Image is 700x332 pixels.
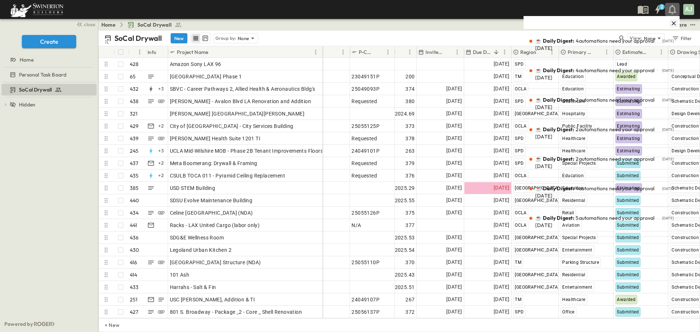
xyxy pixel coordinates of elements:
[515,74,521,79] span: TM
[494,246,509,254] span: [DATE]
[494,85,509,93] span: [DATE]
[170,246,232,254] span: Legoland Urban Kitchen 2
[190,33,211,44] div: table view
[1,84,97,95] div: SoCal Drywalltest
[617,247,639,253] span: Submitted
[170,147,373,155] span: UCLA Mid-Wilshire MOB - Phase 2B Tenant Improvements Floors 1-3 100% SD Budget
[210,48,218,56] button: Sort
[494,221,509,229] span: [DATE]
[515,309,524,315] span: SPD
[524,30,680,59] a: ☕️Daily Digest:4automations need your approval [DATE][DATE]
[524,148,680,177] a: ☕️Daily Digest:2automations need your approval [DATE][DATE]
[515,161,524,166] span: SPD
[515,198,559,203] span: [GEOGRAPHIC_DATA]
[130,122,139,130] p: 429
[137,21,172,28] span: SoCal Drywall
[662,39,674,52] p: [DATE]
[351,73,380,80] span: 23049151P
[445,48,453,56] button: Sort
[494,196,509,204] span: [DATE]
[130,271,137,278] p: 414
[351,85,380,93] span: 25049093P
[395,246,415,254] span: 2025.54
[170,85,315,93] span: SBVC - Career Pathways 2, Allied Health & Aeronautics Bldg's
[351,308,380,316] span: 25056137P
[494,97,509,105] span: [DATE]
[351,209,380,216] span: 25055126P
[446,159,462,167] span: [DATE]
[171,33,187,43] button: New
[446,147,462,155] span: [DATE]
[311,48,320,56] button: Menu
[351,222,361,229] span: N/A
[157,159,166,168] div: + 2
[562,260,599,265] span: Parking Structure
[130,234,139,241] p: 436
[130,246,139,254] p: 430
[535,37,658,52] p: ☕️ 4 automations need your approval [DATE]
[535,126,658,140] p: ☕️ 2 automations need your approval [DATE]
[170,308,302,316] span: 801 S. Broadway - Package _2 - Core _ Shell Renovation
[170,184,215,192] span: USD STEM Building
[494,171,509,180] span: [DATE]
[535,67,658,81] p: ☕️ 4 automations need your approval [DATE]
[286,46,350,58] div: Owner
[170,60,221,68] span: Amazon Sony LAX 96
[524,177,680,207] a: ☕️Daily Digest:4automations need your approval [DATE][DATE]
[128,46,146,58] div: #
[562,309,574,315] span: Office
[535,185,658,199] p: ☕️ 4 automations need your approval [DATE]
[130,222,137,229] p: 441
[543,185,574,192] span: Daily Digest:
[494,258,509,266] span: [DATE]
[562,272,585,277] span: Residential
[384,48,392,56] button: Menu
[515,62,524,67] span: SPD
[398,48,406,56] button: Sort
[524,207,680,237] a: ☕️Daily Digest:5automations need your approval [DATE][DATE]
[662,216,674,229] p: [DATE]
[446,283,462,291] span: [DATE]
[20,56,34,63] span: Home
[351,147,380,155] span: 24049101P
[170,209,253,216] span: Celine [GEOGRAPHIC_DATA] (NDA)
[524,59,680,89] a: ☕️Daily Digest:4automations need your approval [DATE][DATE]
[170,296,255,303] span: USC [PERSON_NAME], Addition & TI
[446,196,462,204] span: [DATE]
[351,160,377,167] span: Requested
[146,46,168,58] div: Info
[395,184,415,192] span: 2025.29
[405,222,415,229] span: 377
[157,122,166,130] div: + 2
[405,135,415,142] span: 378
[543,67,574,74] span: Daily Digest:
[395,197,415,204] span: 2025.55
[662,127,674,140] p: [DATE]
[1,69,97,81] div: Personal Task Boardtest
[359,48,374,56] p: P-Code
[19,86,52,93] span: SoCal Drywall
[1,70,95,80] a: Personal Task Board
[351,98,377,105] span: Requested
[101,21,186,28] nav: breadcrumbs
[130,259,137,266] p: 416
[543,156,574,162] span: Daily Digest:
[515,297,521,302] span: TM
[446,308,462,316] span: [DATE]
[562,235,596,240] span: Special Projects
[105,321,109,329] p: + New
[669,33,694,43] button: Filter
[661,4,663,10] h6: 2
[9,2,65,17] img: 6c363589ada0b36f064d841b69d3a419a338230e66bb0a533688fa5cc3e9e735.png
[170,110,305,117] span: [PERSON_NAME] [GEOGRAPHIC_DATA][PERSON_NAME]
[405,122,415,130] span: 373
[130,147,139,155] p: 245
[405,85,415,93] span: 374
[524,118,680,148] a: ☕️Daily Digest:2automations need your approval [DATE][DATE]
[135,48,144,56] button: Menu
[130,172,139,179] p: 435
[157,147,166,155] div: + 3
[130,284,139,291] p: 433
[617,309,639,315] span: Submitted
[446,97,462,105] span: [DATE]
